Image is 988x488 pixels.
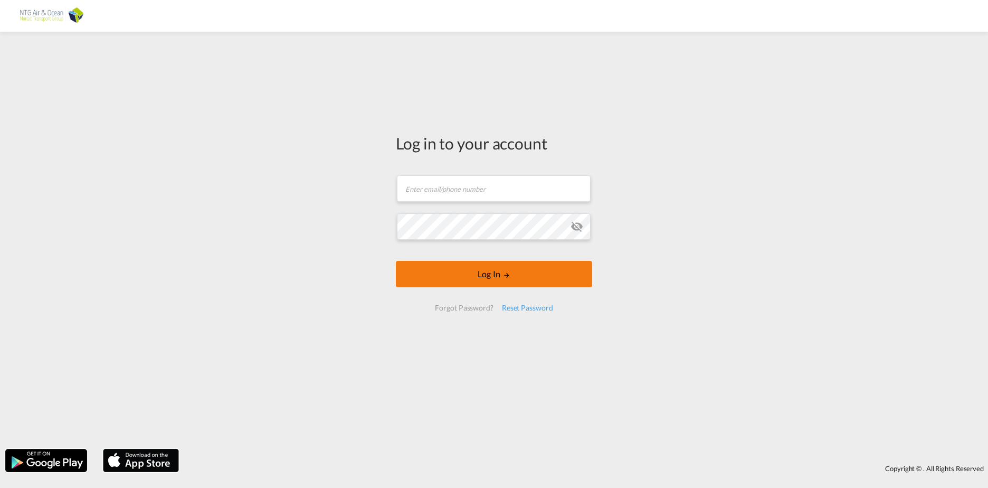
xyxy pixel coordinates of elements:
img: apple.png [102,448,180,473]
div: Forgot Password? [431,298,497,317]
img: google.png [4,448,88,473]
div: Reset Password [498,298,557,317]
input: Enter email/phone number [397,175,591,202]
div: Log in to your account [396,132,592,154]
md-icon: icon-eye-off [571,220,583,233]
button: LOGIN [396,261,592,287]
img: f68f41f0b01211ec9b55c55bc854f1e3.png [16,4,87,28]
div: Copyright © . All Rights Reserved [184,459,988,477]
